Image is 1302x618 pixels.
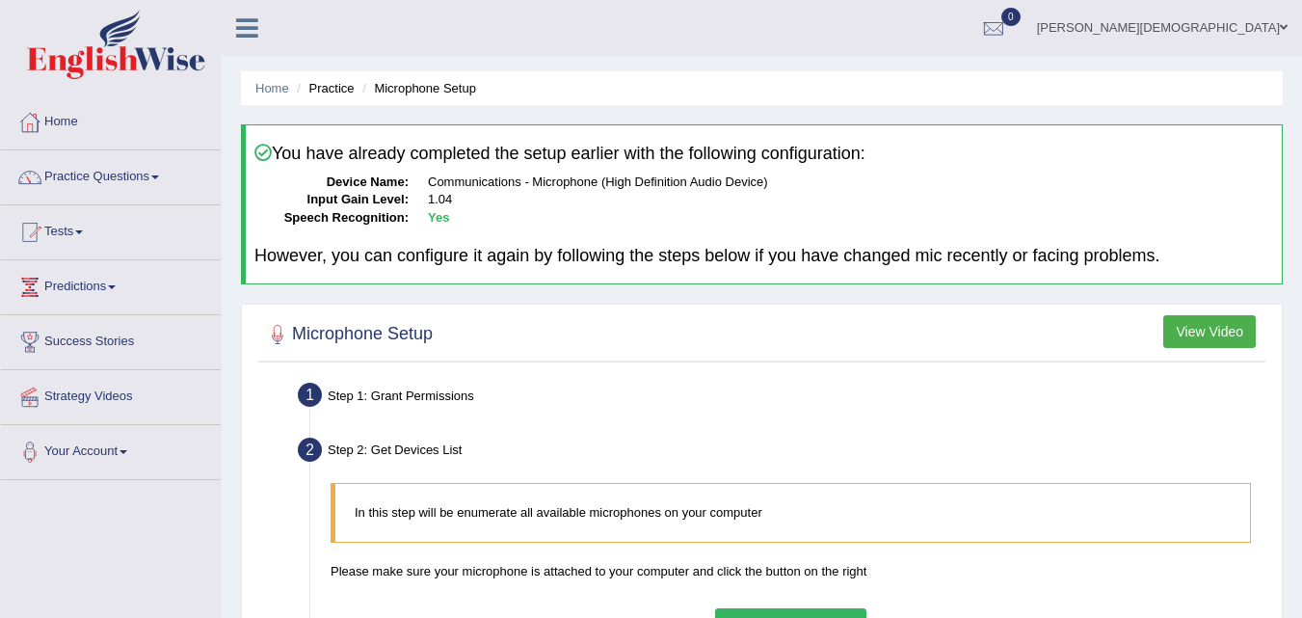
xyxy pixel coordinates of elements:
[1,370,221,418] a: Strategy Videos
[254,191,409,209] dt: Input Gain Level:
[289,432,1273,474] div: Step 2: Get Devices List
[358,79,476,97] li: Microphone Setup
[1,425,221,473] a: Your Account
[1,260,221,309] a: Predictions
[254,247,1273,266] h4: However, you can configure it again by following the steps below if you have changed mic recently...
[289,377,1273,419] div: Step 1: Grant Permissions
[1163,315,1256,348] button: View Video
[292,79,354,97] li: Practice
[428,210,449,225] b: Yes
[331,562,1251,580] p: Please make sure your microphone is attached to your computer and click the button on the right
[428,174,1273,192] dd: Communications - Microphone (High Definition Audio Device)
[428,191,1273,209] dd: 1.04
[1001,8,1021,26] span: 0
[263,320,433,349] h2: Microphone Setup
[1,150,221,199] a: Practice Questions
[331,483,1251,542] blockquote: In this step will be enumerate all available microphones on your computer
[1,315,221,363] a: Success Stories
[1,95,221,144] a: Home
[254,209,409,228] dt: Speech Recognition:
[254,144,1273,164] h4: You have already completed the setup earlier with the following configuration:
[1,205,221,254] a: Tests
[255,81,289,95] a: Home
[254,174,409,192] dt: Device Name:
